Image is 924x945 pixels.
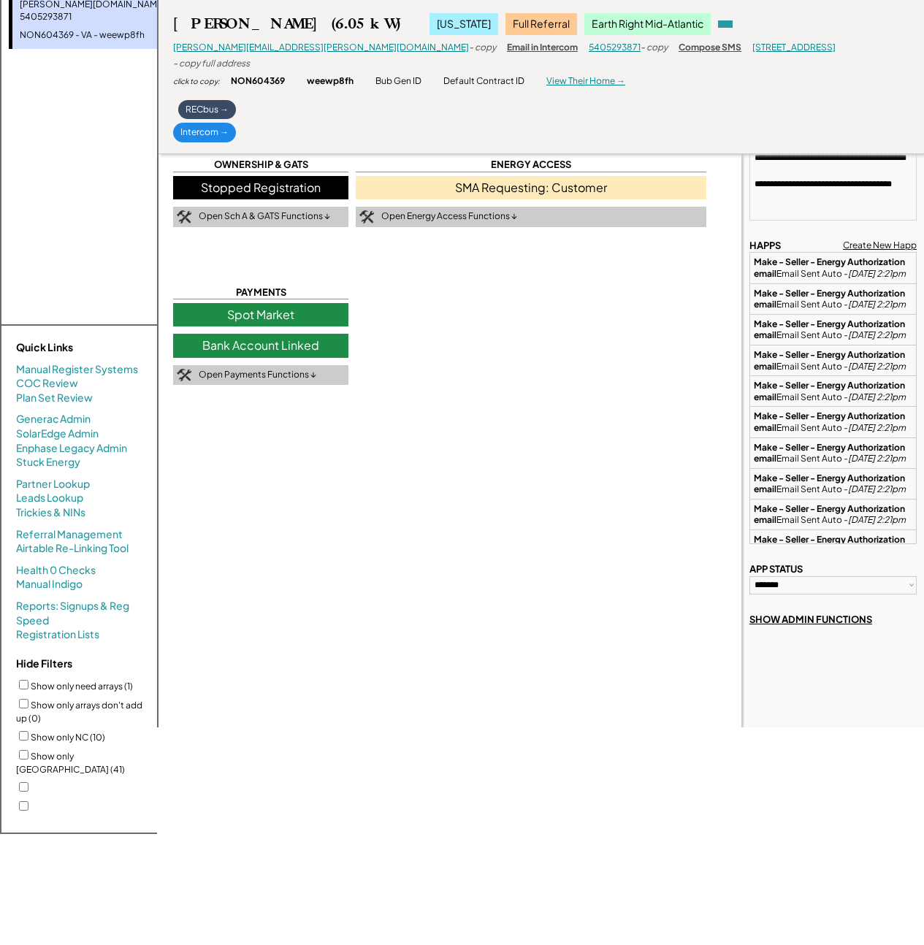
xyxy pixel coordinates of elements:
strong: Make - Seller - Energy Authorization email [754,442,906,464]
div: Email Sent Auto - [754,503,912,526]
div: Email Sent Auto - [754,256,912,279]
strong: Hide Filters [16,657,72,670]
div: NON604369 [231,75,285,88]
a: Partner Lookup [16,477,90,491]
em: [DATE] 2:21pm [848,483,906,494]
div: Email Sent Auto - [754,318,912,341]
a: Registration Lists [16,627,99,642]
div: Full Referral [505,13,577,35]
em: [DATE] 2:21pm [848,299,906,310]
label: Show only NC (10) [31,732,105,743]
div: Create New Happ [843,240,917,252]
div: [PERSON_NAME] (6.05kW) [173,15,400,33]
div: Email Sent Auto - [754,288,912,310]
div: weewp8fh [307,75,354,88]
em: [DATE] 2:21pm [848,422,906,433]
a: SolarEdge Admin [16,426,99,441]
a: Airtable Re-Linking Tool [16,541,129,556]
div: RECbus → [178,100,236,120]
div: Email Sent Auto - [754,442,912,464]
label: Show only [GEOGRAPHIC_DATA] (41) [16,751,125,775]
strong: Make - Seller - Energy Authorization email [754,256,906,279]
div: Open Energy Access Functions ↓ [381,210,517,223]
div: Bub Gen ID [375,75,421,88]
a: 5405293871 [589,42,641,53]
div: Email Sent Auto - [754,349,912,372]
div: - copy full address [173,58,250,70]
div: PAYMENTS [173,286,348,299]
em: [DATE] 2:21pm [848,329,906,340]
strong: Make - Seller - Energy Authorization email [754,410,906,433]
div: Email Sent Auto - [754,472,912,495]
div: Spot Market [173,303,348,326]
a: Plan Set Review [16,391,93,405]
div: [US_STATE] [429,13,498,35]
strong: Make - Seller - Energy Authorization email [754,288,906,310]
div: Open Sch A & GATS Functions ↓ [199,210,330,223]
strong: Make - Seller - Energy Authorization email [754,349,906,372]
div: ENERGY ACCESS [356,158,706,172]
a: Health 0 Checks [16,563,96,578]
img: tool-icon.png [359,210,374,223]
label: Show only need arrays (1) [31,681,133,692]
em: [DATE] 2:21pm [848,268,906,279]
div: Earth Right Mid-Atlantic [584,13,711,35]
div: Email Sent Auto - [754,380,912,402]
div: Email Sent Auto - [754,410,912,433]
div: NON604369 - VA - weewp8fh [20,29,199,42]
div: OWNERSHIP & GATS [173,158,348,172]
a: Trickies & NINs [16,505,85,520]
em: [DATE] 2:21pm [848,361,906,372]
div: Open Payments Functions ↓ [199,369,316,381]
div: Email in Intercom [507,42,578,54]
a: Generac Admin [16,412,91,426]
div: Bank Account Linked [173,334,348,357]
div: View Their Home → [546,75,625,88]
a: [STREET_ADDRESS] [752,42,836,53]
img: tool-icon.png [177,369,191,382]
div: click to copy: [173,76,220,86]
div: Stopped Registration [173,176,348,199]
label: Show only arrays don't add up (0) [16,700,142,724]
div: Compose SMS [679,42,741,54]
a: [PERSON_NAME][EMAIL_ADDRESS][PERSON_NAME][DOMAIN_NAME] [173,42,469,53]
strong: Make - Seller - Energy Authorization email [754,472,906,495]
strong: Make - Seller - Energy Authorization email [754,534,906,556]
a: Enphase Legacy Admin [16,441,127,456]
div: - copy [469,42,496,54]
a: Stuck Energy [16,455,80,470]
div: - copy [641,42,668,54]
em: [DATE] 2:21pm [848,514,906,525]
a: COC Review [16,376,78,391]
em: [DATE] 2:21pm [848,391,906,402]
img: tool-icon.png [177,210,191,223]
a: Manual Register Systems [16,362,138,377]
div: HAPPS [749,239,781,252]
div: Quick Links [16,340,162,355]
strong: Make - Seller - Energy Authorization email [754,380,906,402]
strong: Make - Seller - Energy Authorization email [754,318,906,341]
em: [DATE] 2:21pm [848,453,906,464]
a: Referral Management [16,527,123,542]
div: APP STATUS [749,562,803,575]
a: Leads Lookup [16,491,83,505]
div: Email Sent Auto - [754,534,912,556]
strong: Make - Seller - Energy Authorization email [754,503,906,526]
div: Intercom → [173,123,236,142]
div: SHOW ADMIN FUNCTIONS [749,613,872,626]
div: SMA Requesting: Customer [356,176,706,199]
a: Reports: Signups & Reg Speed [16,599,142,627]
div: Default Contract ID [443,75,524,88]
a: Manual Indigo [16,577,83,592]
